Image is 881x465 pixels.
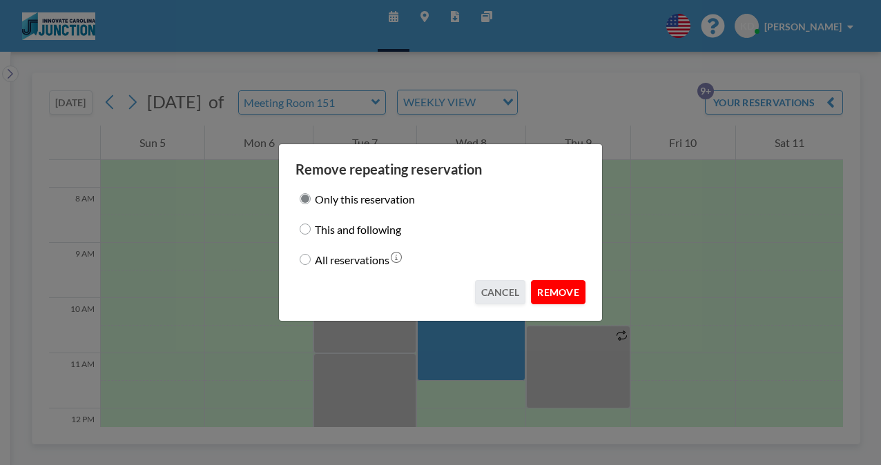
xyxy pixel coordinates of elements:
button: REMOVE [531,280,585,304]
h3: Remove repeating reservation [296,161,585,178]
label: All reservations [315,250,389,269]
button: CANCEL [475,280,526,304]
label: This and following [315,219,401,239]
label: Only this reservation [315,189,415,208]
